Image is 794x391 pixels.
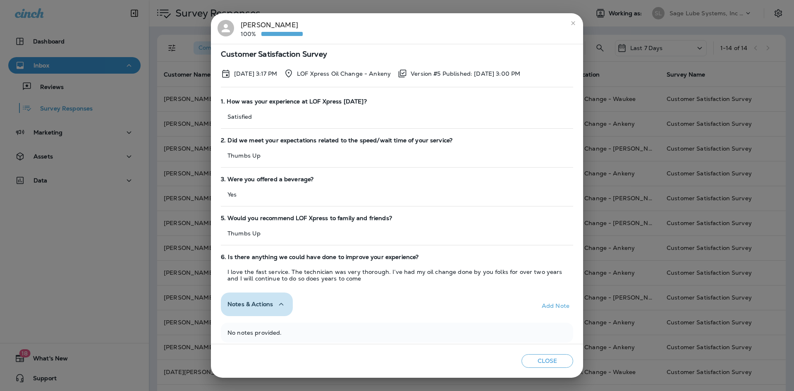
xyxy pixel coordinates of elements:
p: 100% [241,31,261,37]
span: 6. Is there anything we could have done to improve your experience? [221,254,573,261]
p: Yes [221,191,573,198]
p: Thumbs Up [221,230,573,237]
p: LOF Xpress Oil Change - Ankeny [297,70,391,77]
button: Notes & Actions [221,293,293,316]
span: 5. Would you recommend LOF Xpress to family and friends? [221,215,573,222]
button: Close [521,354,573,368]
div: Add Note [542,302,569,309]
button: Add Note [538,299,573,312]
span: Customer Satisfaction Survey [221,51,573,58]
span: Notes & Actions [227,301,273,308]
p: Version #5 Published: [DATE] 3:00 PM [411,70,520,77]
span: 2. Did we meet your expectations related to the speed/wait time of your service? [221,137,573,144]
p: Aug 10, 2025 3:17 PM [234,70,277,77]
p: Satisfied [221,113,573,120]
p: I love the fast service. The technician was very thorough. I’ve had my oil change done by you fol... [221,269,573,282]
span: 3. Were you offered a beverage? [221,176,573,183]
button: close [567,17,580,30]
div: [PERSON_NAME] [241,20,303,37]
p: No notes provided. [227,329,567,336]
p: Thumbs Up [221,152,573,159]
span: 1. How was your experience at LOF Xpress [DATE]? [221,98,573,105]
